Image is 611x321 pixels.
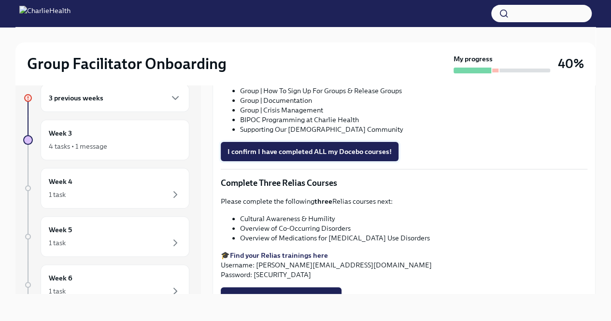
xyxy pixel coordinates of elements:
[49,128,72,139] h6: Week 3
[227,147,392,156] span: I confirm I have completed ALL my Docebo courses!
[49,141,107,151] div: 4 tasks • 1 message
[240,105,587,115] li: Group | Crisis Management
[227,292,335,302] span: I completed these Relias courses!
[454,54,493,64] strong: My progress
[49,190,66,199] div: 1 task
[314,197,332,206] strong: three
[221,287,341,307] button: I completed these Relias courses!
[41,84,189,112] div: 3 previous weeks
[49,176,72,187] h6: Week 4
[240,233,587,243] li: Overview of Medications for [MEDICAL_DATA] Use Disorders
[240,214,587,223] li: Cultural Awareness & Humility
[49,238,66,248] div: 1 task
[23,216,189,257] a: Week 51 task
[49,93,103,103] h6: 3 previous weeks
[49,273,72,283] h6: Week 6
[19,6,71,21] img: CharlieHealth
[240,86,587,96] li: Group | How To Sign Up For Groups & Release Groups
[558,55,584,72] h3: 40%
[23,265,189,305] a: Week 61 task
[240,125,587,134] li: Supporting Our [DEMOGRAPHIC_DATA] Community
[23,168,189,209] a: Week 41 task
[221,142,398,161] button: I confirm I have completed ALL my Docebo courses!
[221,177,587,189] p: Complete Three Relias Courses
[240,96,587,105] li: Group | Documentation
[240,115,587,125] li: BIPOC Programming at Charlie Health
[49,286,66,296] div: 1 task
[49,224,72,235] h6: Week 5
[221,196,587,206] p: Please complete the following Relias courses next:
[240,223,587,233] li: Overview of Co-Occurring Disorders
[23,120,189,160] a: Week 34 tasks • 1 message
[221,251,587,279] p: 🎓 Username: [PERSON_NAME][EMAIL_ADDRESS][DOMAIN_NAME] Password: [SECURITY_DATA]
[230,251,328,260] a: Find your Relias trainings here
[27,54,227,73] h2: Group Facilitator Onboarding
